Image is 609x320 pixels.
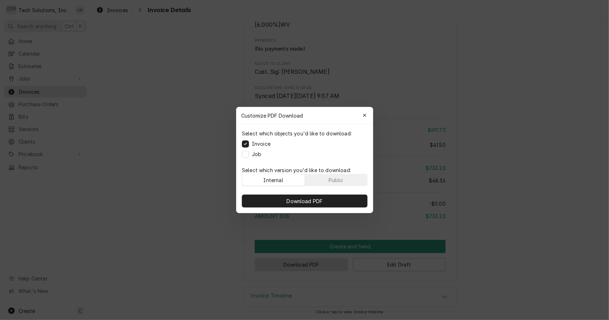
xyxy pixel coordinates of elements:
button: Download PDF [242,195,367,207]
div: Customize PDF Download [236,107,373,124]
label: Job [252,150,261,158]
div: Internal [263,176,283,184]
p: Select which version you'd like to download: [242,166,367,174]
div: Public [328,176,343,184]
label: Invoice [252,140,270,148]
span: Download PDF [285,197,324,205]
p: Select which objects you'd like to download: [242,130,352,137]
